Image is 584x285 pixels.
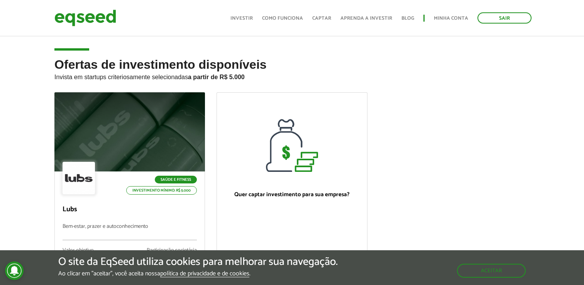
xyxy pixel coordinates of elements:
div: Participação societária [147,248,197,253]
a: Aprenda a investir [340,16,392,21]
p: Ao clicar em "aceitar", você aceita nossa . [58,270,338,277]
p: Invista em startups criteriosamente selecionadas [54,71,530,81]
a: Como funciona [262,16,303,21]
div: Valor objetivo [63,248,98,253]
a: Minha conta [434,16,468,21]
a: Blog [401,16,414,21]
a: Sair [477,12,532,24]
strong: a partir de R$ 5.000 [188,74,245,80]
p: Bem-estar, prazer e autoconhecimento [63,224,197,240]
p: Investimento mínimo: R$ 5.000 [126,186,197,195]
p: Saúde e Fitness [155,176,197,183]
button: Aceitar [457,264,526,278]
a: política de privacidade e de cookies [160,271,249,277]
h2: Ofertas de investimento disponíveis [54,58,530,92]
img: EqSeed [54,8,116,28]
h5: O site da EqSeed utiliza cookies para melhorar sua navegação. [58,256,338,268]
a: Investir [230,16,253,21]
p: Lubs [63,205,197,214]
a: Captar [312,16,331,21]
p: Quer captar investimento para sua empresa? [225,191,359,198]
